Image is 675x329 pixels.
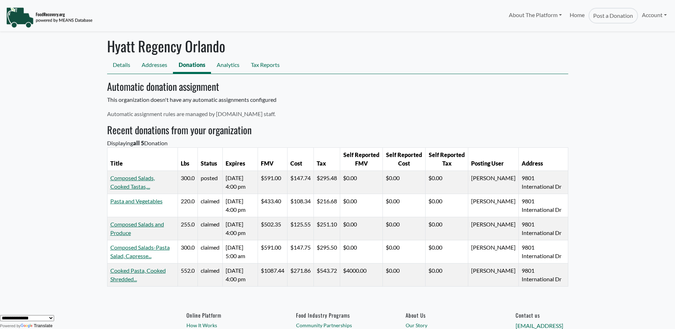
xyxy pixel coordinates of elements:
[516,312,598,318] h6: Contact us
[223,194,258,217] td: [DATE] 4:00 pm
[519,240,568,263] td: 9801 International Dr
[340,148,383,171] th: Self Reported FMV
[6,7,93,28] img: NavigationLogo_FoodRecovery-91c16205cd0af1ed486a0f1a7774a6544ea792ac00100771e7dd3ec7c0e58e41.png
[340,194,383,217] td: $0.00
[198,148,223,171] th: Status
[426,217,468,240] td: $0.00
[223,148,258,171] th: Expires
[288,194,314,217] td: $108.34
[258,240,288,263] td: $591.00
[223,263,258,287] td: [DATE] 4:00 pm
[468,171,519,194] td: [PERSON_NAME]
[340,217,383,240] td: $0.00
[198,171,223,194] td: posted
[178,217,198,240] td: 255.0
[505,8,565,22] a: About The Platform
[519,263,568,287] td: 9801 International Dr
[198,194,223,217] td: claimed
[258,263,288,287] td: $1087.44
[314,171,340,194] td: $295.48
[110,244,170,259] a: Composed Salads-Pasta Salad, Capresse...
[288,217,314,240] td: $125.55
[107,37,568,54] h1: Hyatt Regency Orlando
[519,148,568,171] th: Address
[178,171,198,194] td: 300.0
[426,148,468,171] th: Self Reported Tax
[383,217,426,240] td: $0.00
[21,324,34,329] img: Google Translate
[110,267,166,282] a: Cooked Pasta, Cooked Shredded...
[178,240,198,263] td: 300.0
[468,148,519,171] th: Posting User
[383,194,426,217] td: $0.00
[383,240,426,263] td: $0.00
[107,110,568,118] p: Automatic assignment rules are managed by [DOMAIN_NAME] staff.
[186,312,269,318] h6: Online Platform
[258,194,288,217] td: $433.40
[468,194,519,217] td: [PERSON_NAME]
[426,194,468,217] td: $0.00
[426,171,468,194] td: $0.00
[519,217,568,240] td: 9801 International Dr
[178,194,198,217] td: 220.0
[383,171,426,194] td: $0.00
[406,312,489,318] a: About Us
[519,194,568,217] td: 9801 International Dr
[258,217,288,240] td: $502.35
[468,240,519,263] td: [PERSON_NAME]
[288,148,314,171] th: Cost
[426,263,468,287] td: $0.00
[638,8,671,22] a: Account
[589,8,638,23] a: Post a Donation
[245,58,285,74] a: Tax Reports
[314,240,340,263] td: $295.50
[107,80,219,93] h3: Automatic donation assignment
[288,171,314,194] td: $147.74
[178,148,198,171] th: Lbs
[223,217,258,240] td: [DATE] 4:00 pm
[198,240,223,263] td: claimed
[136,58,173,74] a: Addresses
[110,221,164,236] a: Composed Salads and Produce
[198,217,223,240] td: claimed
[383,148,426,171] th: Self Reported Cost
[314,194,340,217] td: $216.68
[288,240,314,263] td: $147.75
[296,312,379,318] h6: Food Industry Programs
[468,263,519,287] td: [PERSON_NAME]
[110,174,155,190] a: Composed Salads, Cooked Tastas,...
[314,148,340,171] th: Tax
[21,323,53,328] a: Translate
[211,58,245,74] a: Analytics
[223,171,258,194] td: [DATE] 4:00 pm
[107,124,568,136] h3: Recent donations from your organization
[383,263,426,287] td: $0.00
[107,58,136,74] a: Details
[258,148,288,171] th: FMV
[426,240,468,263] td: $0.00
[288,263,314,287] td: $271.86
[173,58,211,74] a: Donations
[133,140,144,146] b: all 5
[198,263,223,287] td: claimed
[107,95,568,104] p: This organization doesn't have any automatic assignments configured
[340,171,383,194] td: $0.00
[258,171,288,194] td: $591.00
[340,240,383,263] td: $0.00
[340,263,383,287] td: $4000.00
[107,148,178,171] th: Title
[223,240,258,263] td: [DATE] 5:00 am
[110,198,163,204] a: Pasta and Vegetables
[519,171,568,194] td: 9801 International Dr
[468,217,519,240] td: [PERSON_NAME]
[566,8,589,23] a: Home
[314,217,340,240] td: $251.10
[103,37,573,293] div: Displaying Donation
[314,263,340,287] td: $543.72
[178,263,198,287] td: 552.0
